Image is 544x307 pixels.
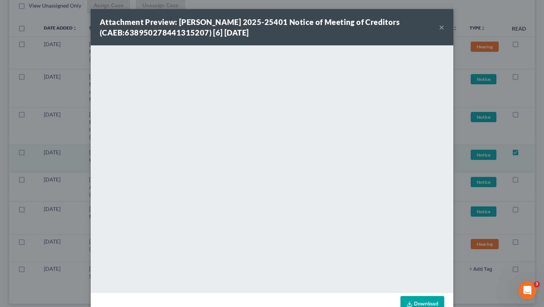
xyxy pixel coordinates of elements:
iframe: Intercom live chat [518,281,536,299]
iframe: <object ng-attr-data='[URL][DOMAIN_NAME]' type='application/pdf' width='100%' height='650px'></ob... [91,45,453,291]
strong: Attachment Preview: [PERSON_NAME] 2025-25401 Notice of Meeting of Creditors (CAEB:638950278441315... [100,17,400,37]
span: 3 [534,281,540,287]
button: × [439,23,444,32]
